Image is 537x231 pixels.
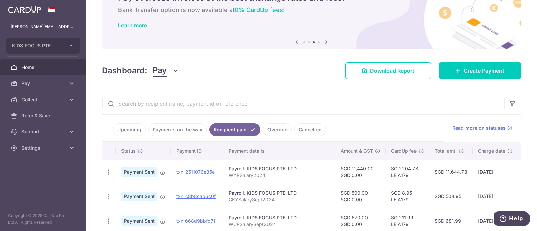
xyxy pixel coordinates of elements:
[223,142,335,160] th: Payment details
[229,221,330,228] p: WCPSalarySept2024
[153,64,167,77] span: Pay
[229,214,330,221] div: Payroll. KIDS FOCUS PTE. LTD.
[176,169,215,175] a: txn_2511076e85e
[8,5,41,13] img: CardUp
[335,160,386,184] td: SGD 11,440.00 SGD 0.00
[435,148,457,154] span: Total amt.
[494,211,530,228] iframe: Opens a widget where you can find more information
[12,42,62,49] span: KIDS FOCUS PTE. LTD.
[21,64,66,71] span: Home
[21,112,66,119] span: Refer & Save
[121,192,157,201] span: Payment Sent
[113,123,146,136] a: Upcoming
[148,123,207,136] a: Payments on the way
[21,80,66,87] span: Pay
[229,190,330,196] div: Payroll. KIDS FOCUS PTE. LTD.
[370,67,414,75] span: Download Report
[6,38,80,54] button: KIDS FOCUS PTE. LTD.
[171,142,223,160] th: Payment ID
[121,148,136,154] span: Status
[229,196,330,203] p: GKYSalarySept2024
[294,123,326,136] a: Cancelled
[452,125,512,131] a: Read more on statuses
[102,65,147,77] h4: Dashboard:
[153,64,179,77] button: Pay
[121,167,157,177] span: Payment Sent
[439,62,521,79] a: Create Payment
[335,184,386,209] td: SGD 500.00 SGD 0.00
[452,125,506,131] span: Read more on statuses
[473,160,518,184] td: [DATE]
[263,123,292,136] a: Overdue
[102,93,504,114] input: Search by recipient name, payment id or reference
[21,128,66,135] span: Support
[478,148,505,154] span: Charge date
[176,218,215,224] a: txn_668d9bbfd71
[386,184,429,209] td: SGD 8.95 LEIA179
[341,148,373,154] span: Amount & GST
[21,145,66,151] span: Settings
[176,193,216,199] a: txn_c8b8cab6c0f
[429,160,473,184] td: SGD 11,644.78
[229,165,330,172] div: Payroll. KIDS FOCUS PTE. LTD.
[386,160,429,184] td: SGD 204.78 LEIA179
[429,184,473,209] td: SGD 508.95
[463,67,504,75] span: Create Payment
[118,22,147,29] a: Learn more
[345,62,431,79] a: Download Report
[391,148,417,154] span: CardUp fee
[235,6,285,13] span: 0% CardUp fees!
[21,96,66,103] span: Collect
[121,216,157,226] span: Payment Sent
[209,123,260,136] a: Recipient paid
[229,172,330,179] p: WYPSalary2024
[473,184,518,209] td: [DATE]
[118,6,505,14] h6: Bank Transfer option is now available at
[11,23,75,30] p: [PERSON_NAME][EMAIL_ADDRESS][DOMAIN_NAME]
